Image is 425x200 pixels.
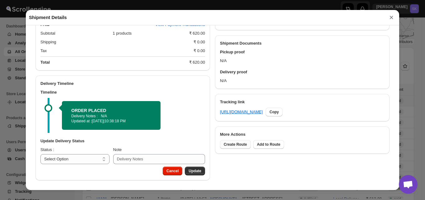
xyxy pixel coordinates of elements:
[220,40,385,46] h2: Shipment Documents
[215,46,390,66] div: N/A
[113,147,122,152] span: Note
[71,119,151,124] p: Updated at :
[92,119,126,123] span: [DATE] | 10:38:18 PM
[101,114,107,119] p: N/A
[257,142,280,147] span: Add to Route
[40,147,54,152] span: Status :
[189,168,201,173] span: Update
[215,66,390,89] div: N/A
[387,13,396,22] button: ×
[224,142,247,147] span: Create Route
[166,168,179,173] span: Cancel
[40,60,50,65] b: Total
[189,30,205,37] div: ₹ 620.00
[185,167,205,175] button: Update
[266,108,283,116] button: Copy
[113,154,205,164] input: Delivery Notes
[253,140,284,149] button: Add to Route
[163,167,182,175] button: Cancel
[29,14,67,21] h2: Shipment Details
[220,99,385,105] h3: Tracking link
[40,39,189,45] div: Shipping
[40,48,189,54] div: Tax
[40,89,205,95] h3: Timeline
[71,107,151,114] h2: ORDER PLACED
[399,175,418,194] div: Open chat
[40,80,205,87] h2: Delivery Timeline
[269,110,279,115] span: Copy
[194,48,205,54] div: ₹ 0.00
[220,140,251,149] button: Create Route
[71,114,98,119] p: Delivery Notes :
[113,30,184,37] div: 1 products
[189,59,205,66] div: ₹ 620.00
[194,39,205,45] div: ₹ 0.00
[220,49,385,55] h3: Pickup proof
[220,69,385,75] h3: Delivery proof
[40,30,108,37] div: Subtotal
[220,109,263,115] a: [URL][DOMAIN_NAME]
[40,138,205,144] h3: Update Delivery Status
[220,131,385,138] h3: More Actions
